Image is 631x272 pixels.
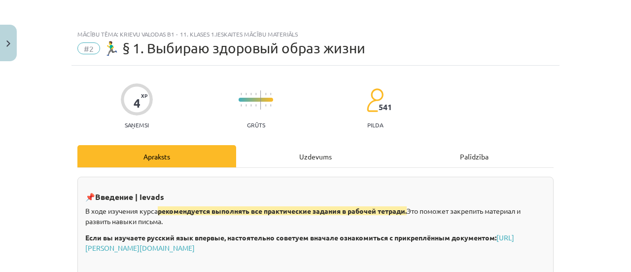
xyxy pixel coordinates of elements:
[103,40,365,56] span: 🏃‍♂️ § 1. Выбираю здоровый образ жизни
[241,93,242,95] img: icon-short-line-57e1e144782c952c97e751825c79c345078a6d821885a25fce030b3d8c18986b.svg
[85,233,514,252] a: [URL][PERSON_NAME][DOMAIN_NAME]
[77,42,100,54] span: #2
[265,104,266,107] img: icon-short-line-57e1e144782c952c97e751825c79c345078a6d821885a25fce030b3d8c18986b.svg
[85,233,496,242] strong: Если вы изучаете русский язык впервые, настоятельно советуем вначале ознакомиться с прикреплённым...
[77,31,554,38] div: Mācību tēma: Krievu valodas b1 - 11. klases 1.ieskaites mācību materiāls
[379,103,392,112] span: 541
[255,104,256,107] img: icon-short-line-57e1e144782c952c97e751825c79c345078a6d821885a25fce030b3d8c18986b.svg
[236,145,395,167] div: Uzdevums
[245,93,246,95] img: icon-short-line-57e1e144782c952c97e751825c79c345078a6d821885a25fce030b3d8c18986b.svg
[85,206,546,227] p: В ходе изучения курса Это поможет закрепить материал и развить навыки письма.
[241,104,242,107] img: icon-short-line-57e1e144782c952c97e751825c79c345078a6d821885a25fce030b3d8c18986b.svg
[270,104,271,107] img: icon-short-line-57e1e144782c952c97e751825c79c345078a6d821885a25fce030b3d8c18986b.svg
[395,145,554,167] div: Palīdzība
[367,121,383,128] p: pilda
[6,40,10,47] img: icon-close-lesson-0947bae3869378f0d4975bcd49f059093ad1ed9edebbc8119c70593378902aed.svg
[247,121,265,128] p: Grūts
[245,104,246,107] img: icon-short-line-57e1e144782c952c97e751825c79c345078a6d821885a25fce030b3d8c18986b.svg
[270,93,271,95] img: icon-short-line-57e1e144782c952c97e751825c79c345078a6d821885a25fce030b3d8c18986b.svg
[265,93,266,95] img: icon-short-line-57e1e144782c952c97e751825c79c345078a6d821885a25fce030b3d8c18986b.svg
[250,93,251,95] img: icon-short-line-57e1e144782c952c97e751825c79c345078a6d821885a25fce030b3d8c18986b.svg
[366,88,384,113] img: students-c634bb4e5e11cddfef0936a35e636f08e4e9abd3cc4e673bd6f9a4125e45ecb1.svg
[95,192,164,202] strong: Введение | Ievads
[141,93,147,98] span: XP
[77,145,236,167] div: Apraksts
[158,206,407,215] span: рекомендуется выполнять все практические задания в рабочей тетради.
[260,90,261,110] img: icon-long-line-d9ea69661e0d244f92f715978eff75569469978d946b2353a9bb055b3ed8787d.svg
[121,121,153,128] p: Saņemsi
[250,104,251,107] img: icon-short-line-57e1e144782c952c97e751825c79c345078a6d821885a25fce030b3d8c18986b.svg
[85,185,546,203] h3: 📌
[255,93,256,95] img: icon-short-line-57e1e144782c952c97e751825c79c345078a6d821885a25fce030b3d8c18986b.svg
[134,96,140,110] div: 4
